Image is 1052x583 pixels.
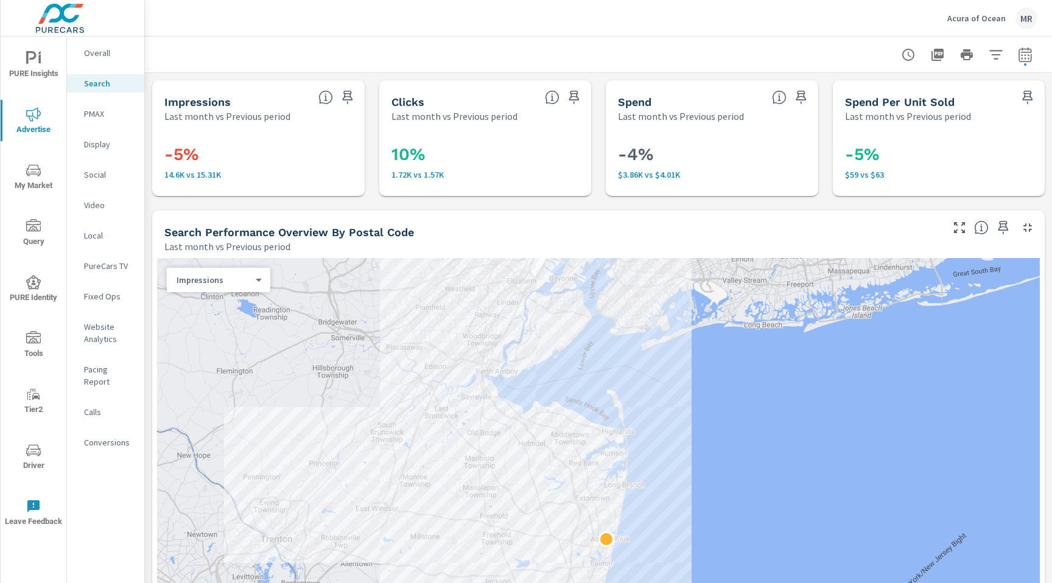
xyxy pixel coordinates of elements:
span: Save this to your personalized report [338,88,357,107]
span: My Market [4,163,63,193]
div: Local [67,226,144,245]
span: Leave Feedback [4,499,63,529]
span: Save this to your personalized report [791,88,811,107]
div: Overall [67,44,144,62]
div: Video [67,196,144,214]
p: Last month vs Previous period [845,109,971,124]
span: The amount of money spent on advertising during the period. [772,90,787,105]
div: PMAX [67,105,144,123]
div: Website Analytics [67,318,144,348]
p: PMAX [84,108,135,120]
button: "Export Report to PDF" [925,43,950,67]
div: Social [67,166,144,184]
span: Tools [4,331,63,361]
h5: Search Performance Overview By Postal Code [164,226,414,239]
p: 14,603 vs 15,306 [164,170,352,180]
button: Print Report [955,43,979,67]
p: Conversions [84,436,135,449]
div: Calls [67,403,144,421]
h5: Impressions [164,96,231,108]
button: Select Date Range [1013,43,1037,67]
div: Pacing Report [67,360,144,391]
span: Understand Search performance data by postal code. Individual postal codes can be selected and ex... [974,220,989,235]
p: Video [84,199,135,211]
p: Last month vs Previous period [164,239,290,254]
p: Overall [84,47,135,59]
p: 1,721 vs 1,567 [391,170,580,180]
p: Last month vs Previous period [618,109,744,124]
span: Driver [4,443,63,473]
p: Calls [84,406,135,418]
p: $3,863 vs $4,008 [618,170,806,180]
span: Save this to your personalized report [564,88,584,107]
span: Save this to your personalized report [1018,88,1037,107]
p: Search [84,77,135,89]
p: Impressions [177,274,251,285]
p: Acura of Ocean [947,13,1006,24]
p: Pacing Report [84,363,135,388]
h3: 10% [391,144,580,165]
div: Conversions [67,433,144,452]
span: Query [4,219,63,249]
span: PURE Identity [4,275,63,305]
p: Social [84,169,135,181]
h5: Spend Per Unit Sold [845,96,955,108]
button: Make Fullscreen [950,218,969,237]
p: Local [84,229,135,242]
p: Fixed Ops [84,290,135,302]
p: Last month vs Previous period [391,109,517,124]
span: Advertise [4,107,63,137]
p: $59 vs $63 [845,170,1033,180]
span: PURE Insights [4,51,63,81]
h3: -5% [845,144,1033,165]
div: nav menu [1,37,66,540]
button: Apply Filters [984,43,1008,67]
button: Minimize Widget [1018,218,1037,237]
div: MR [1015,7,1037,29]
p: Display [84,138,135,150]
h5: Spend [618,96,651,108]
span: Tier2 [4,387,63,417]
div: Impressions [167,274,261,286]
p: PureCars TV [84,260,135,272]
h5: Clicks [391,96,424,108]
h3: -5% [164,144,352,165]
p: Website Analytics [84,321,135,345]
p: Last month vs Previous period [164,109,290,124]
div: Search [67,74,144,93]
div: Fixed Ops [67,287,144,305]
div: Display [67,135,144,153]
div: PureCars TV [67,257,144,275]
span: The number of times an ad was clicked by a consumer. [545,90,559,105]
h3: -4% [618,144,806,165]
span: Save this to your personalized report [994,218,1013,237]
span: The number of times an ad was shown on your behalf. [318,90,333,105]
